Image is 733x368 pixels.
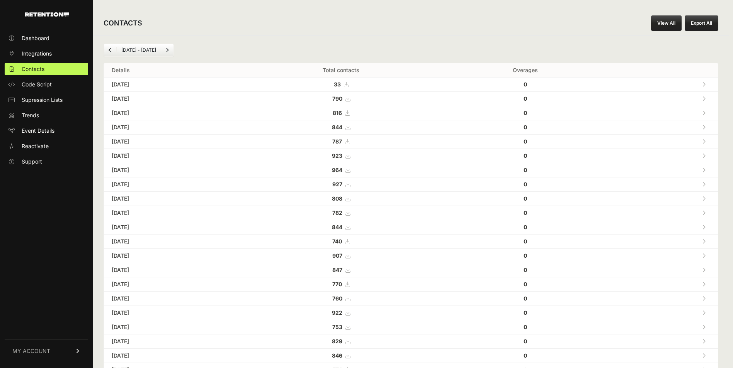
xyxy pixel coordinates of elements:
span: Support [22,158,42,165]
span: MY ACCOUNT [12,347,50,355]
span: Integrations [22,50,52,57]
a: 33 [334,81,349,88]
td: [DATE] [104,220,238,235]
strong: 927 [332,181,342,187]
a: Event Details [5,125,88,137]
strong: 829 [332,338,342,344]
td: [DATE] [104,177,238,192]
a: 753 [332,324,350,330]
strong: 0 [524,281,527,287]
th: Overages [445,63,606,78]
a: 907 [332,252,350,259]
a: 829 [332,338,350,344]
strong: 847 [332,267,342,273]
strong: 0 [524,209,527,216]
a: Dashboard [5,32,88,44]
strong: 808 [332,195,342,202]
span: Event Details [22,127,54,135]
a: 922 [332,309,350,316]
td: [DATE] [104,292,238,306]
a: 923 [332,152,350,159]
strong: 816 [333,110,342,116]
strong: 787 [332,138,342,145]
strong: 0 [524,95,527,102]
strong: 782 [332,209,342,216]
strong: 0 [524,110,527,116]
a: 846 [332,352,350,359]
a: 760 [332,295,350,302]
strong: 0 [524,124,527,130]
strong: 0 [524,238,527,245]
td: [DATE] [104,206,238,220]
a: 782 [332,209,350,216]
td: [DATE] [104,149,238,163]
a: 740 [332,238,350,245]
strong: 0 [524,352,527,359]
button: Export All [685,15,718,31]
a: 787 [332,138,350,145]
a: Trends [5,109,88,122]
a: Reactivate [5,140,88,152]
strong: 740 [332,238,342,245]
th: Details [104,63,238,78]
td: [DATE] [104,78,238,92]
a: 790 [332,95,350,102]
strong: 0 [524,81,527,88]
img: Retention.com [25,12,69,17]
td: [DATE] [104,249,238,263]
td: [DATE] [104,192,238,206]
td: [DATE] [104,334,238,349]
strong: 907 [332,252,342,259]
td: [DATE] [104,106,238,120]
td: [DATE] [104,163,238,177]
strong: 770 [332,281,342,287]
strong: 0 [524,167,527,173]
a: 844 [332,224,350,230]
a: Support [5,155,88,168]
strong: 0 [524,324,527,330]
strong: 0 [524,309,527,316]
a: 770 [332,281,350,287]
td: [DATE] [104,120,238,135]
strong: 790 [332,95,342,102]
strong: 0 [524,195,527,202]
strong: 964 [332,167,342,173]
a: Supression Lists [5,94,88,106]
a: 844 [332,124,350,130]
strong: 844 [332,124,342,130]
strong: 844 [332,224,342,230]
td: [DATE] [104,92,238,106]
a: 816 [333,110,350,116]
span: Reactivate [22,142,49,150]
a: Previous [104,44,116,56]
strong: 0 [524,338,527,344]
span: Trends [22,111,39,119]
a: MY ACCOUNT [5,339,88,363]
a: View All [651,15,682,31]
strong: 0 [524,295,527,302]
td: [DATE] [104,320,238,334]
th: Total contacts [238,63,445,78]
strong: 33 [334,81,341,88]
a: 808 [332,195,350,202]
strong: 923 [332,152,342,159]
span: Dashboard [22,34,49,42]
span: Code Script [22,81,52,88]
td: [DATE] [104,306,238,320]
a: 927 [332,181,350,187]
a: Integrations [5,47,88,60]
a: Code Script [5,78,88,91]
a: 847 [332,267,350,273]
strong: 753 [332,324,342,330]
strong: 760 [332,295,342,302]
td: [DATE] [104,263,238,277]
h2: CONTACTS [104,18,142,29]
span: Contacts [22,65,44,73]
strong: 0 [524,152,527,159]
strong: 0 [524,224,527,230]
strong: 0 [524,181,527,187]
strong: 0 [524,267,527,273]
a: Next [161,44,173,56]
strong: 0 [524,138,527,145]
td: [DATE] [104,235,238,249]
